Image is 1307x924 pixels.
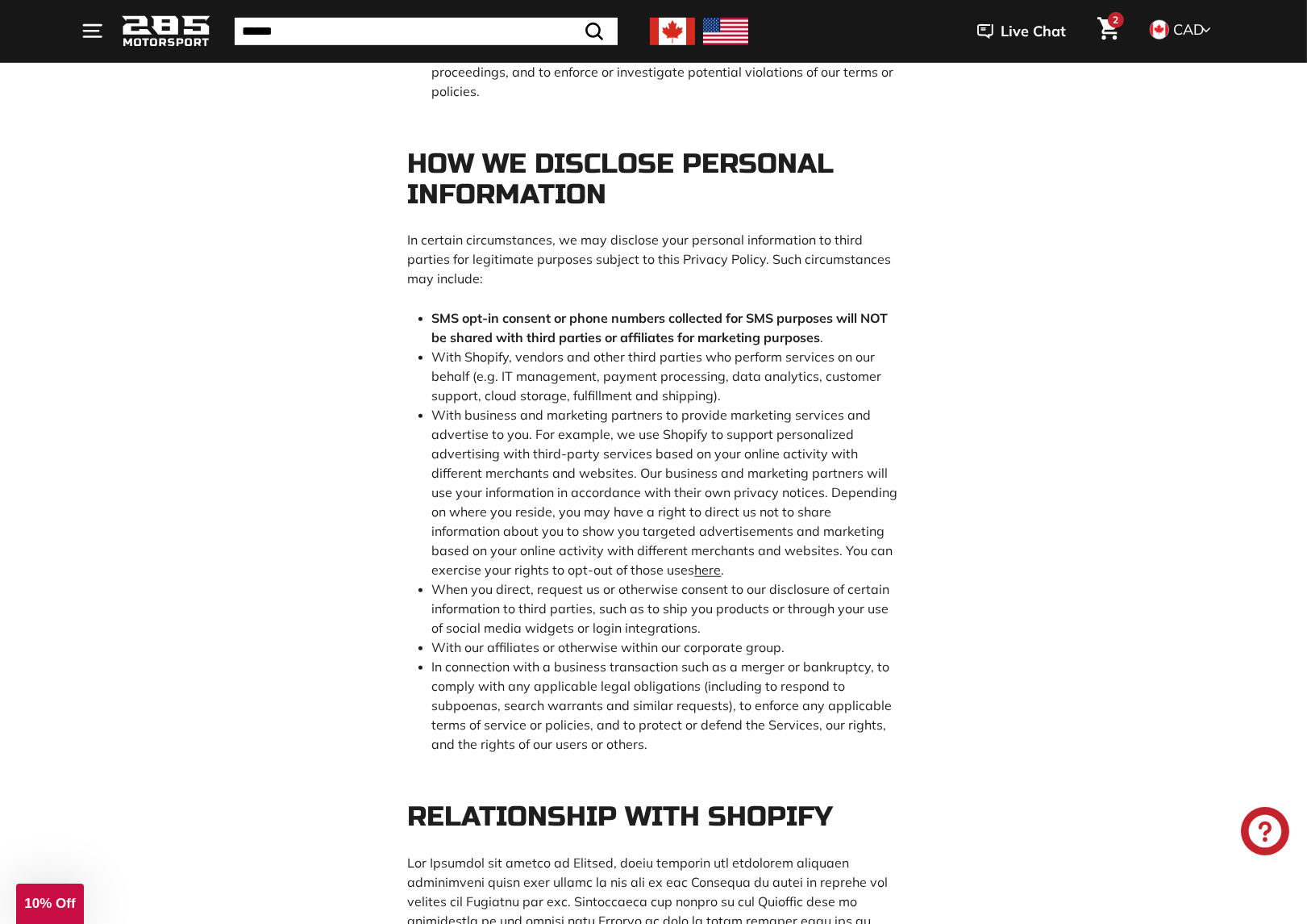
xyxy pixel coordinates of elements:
input: Search [235,18,618,45]
span: . [821,329,824,345]
a: here [695,562,722,578]
img: Logo_285_Motorsport_areodynamics_components [122,13,210,51]
li: In connection with a business transaction such as a merger or bankruptcy, to comply with any appl... [432,657,900,754]
li: With business and marketing partners to provide marketing services and advertise to you. For exam... [432,405,900,579]
span: 10% Off [24,896,75,911]
span: CAD [1174,20,1205,39]
li: With our affiliates or otherwise within our corporate group. [432,638,900,657]
li: With Shopify, vendors and other third parties who perform services on our behalf (e.g. IT managem... [432,347,900,405]
inbox-online-store-chat: Shopify online store chat [1236,807,1294,859]
button: Live Chat [956,11,1088,52]
div: 10% Off [16,884,84,924]
b: SMS opt-in consent or phone numbers collected for SMS purposes will NOT be shared with third part... [432,310,889,345]
span: 2 [1113,14,1119,26]
a: Cart [1088,4,1129,59]
p: In certain circumstances, we may disclose your personal information to third parties for legitima... [408,230,900,288]
li: When you direct, request us or otherwise consent to our disclosure of certain information to thir... [432,579,900,638]
span: Live Chat [1001,21,1067,42]
h2: Relationship with Shopify [408,802,900,832]
h2: How We Disclose Personal Information [408,149,900,210]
